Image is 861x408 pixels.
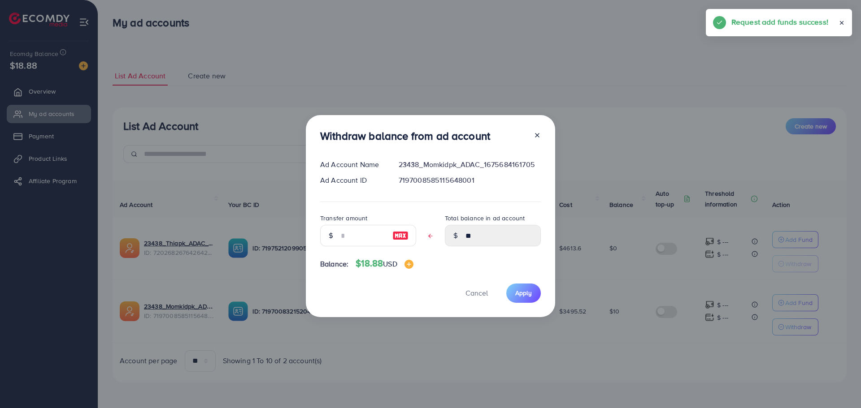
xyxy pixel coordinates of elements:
[506,283,541,303] button: Apply
[515,288,532,297] span: Apply
[445,214,525,223] label: Total balance in ad account
[391,175,548,185] div: 7197008585115648001
[454,283,499,303] button: Cancel
[391,159,548,170] div: 23438_Momkidpk_ADAC_1675684161705
[731,16,828,28] h5: Request add funds success!
[356,258,413,269] h4: $18.88
[823,368,854,401] iframe: Chat
[383,259,397,269] span: USD
[313,175,391,185] div: Ad Account ID
[320,214,367,223] label: Transfer amount
[404,260,413,269] img: image
[313,159,391,170] div: Ad Account Name
[392,230,409,241] img: image
[320,129,490,142] h3: Withdraw balance from ad account
[465,288,488,298] span: Cancel
[320,259,348,269] span: Balance:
